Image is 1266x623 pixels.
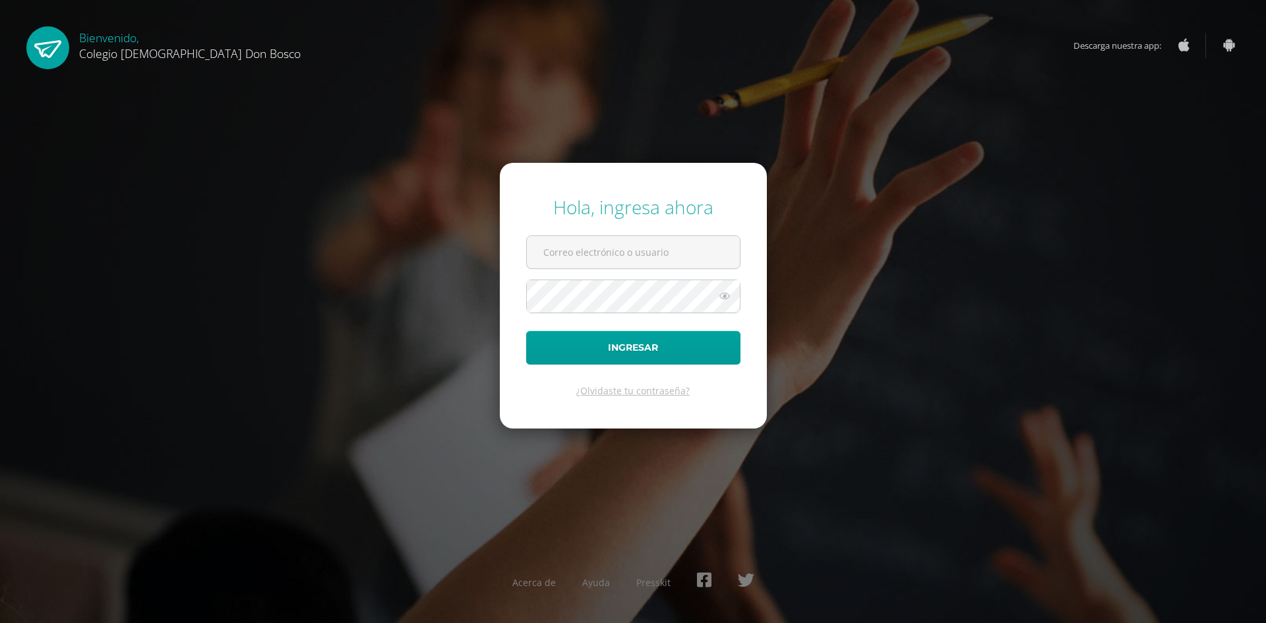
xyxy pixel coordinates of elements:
[526,194,740,220] div: Hola, ingresa ahora
[582,576,610,589] a: Ayuda
[79,26,301,61] div: Bienvenido,
[512,576,556,589] a: Acerca de
[636,576,671,589] a: Presskit
[576,384,690,397] a: ¿Olvidaste tu contraseña?
[526,331,740,365] button: Ingresar
[1073,33,1174,58] span: Descarga nuestra app:
[79,45,301,61] span: Colegio [DEMOGRAPHIC_DATA] Don Bosco
[527,236,740,268] input: Correo electrónico o usuario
